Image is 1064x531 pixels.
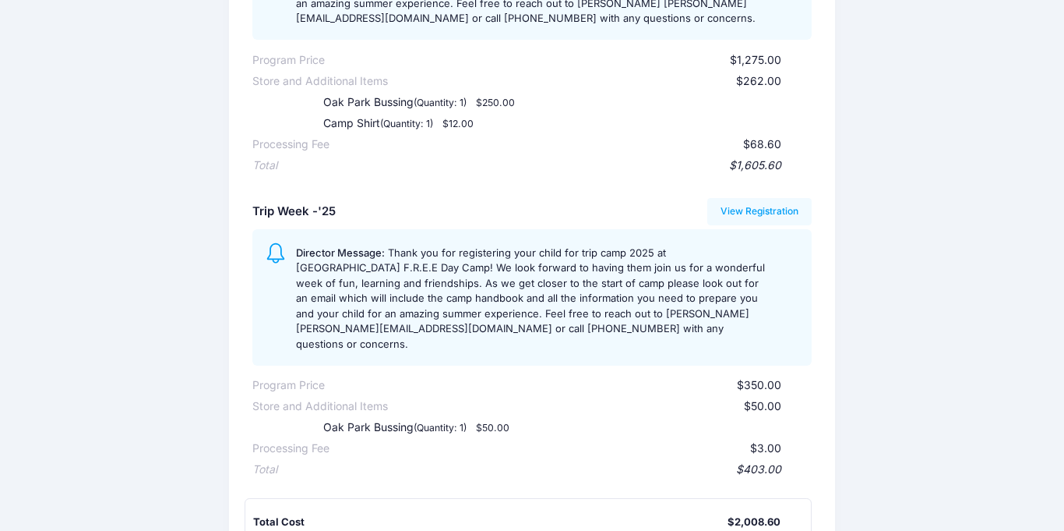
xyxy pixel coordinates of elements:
[292,94,628,111] div: Oak Park Bussing
[252,441,329,457] div: Processing Fee
[252,398,388,415] div: Store and Additional Items
[388,398,782,415] div: $50.00
[277,462,782,478] div: $403.00
[414,97,467,108] small: (Quantity: 1)
[388,73,782,90] div: $262.00
[252,462,277,478] div: Total
[730,53,781,66] span: $1,275.00
[728,515,780,530] div: $2,008.60
[380,118,433,129] small: (Quantity: 1)
[252,136,329,153] div: Processing Fee
[442,118,474,129] small: $12.00
[252,73,388,90] div: Store and Additional Items
[329,136,782,153] div: $68.60
[253,515,728,530] div: Total Cost
[476,97,515,108] small: $250.00
[277,158,782,174] div: $1,605.60
[292,419,628,436] div: Oak Park Bussing
[252,158,277,174] div: Total
[329,441,782,457] div: $3.00
[252,377,325,394] div: Program Price
[737,378,781,391] span: $350.00
[414,422,467,434] small: (Quantity: 1)
[296,246,385,259] span: Director Message:
[252,52,325,69] div: Program Price
[476,422,509,434] small: $50.00
[292,115,628,132] div: Camp Shirt
[252,205,336,219] h5: Trip Week -'25
[296,246,765,350] span: Thank you for registering your child for trip camp 2025 at [GEOGRAPHIC_DATA] F.R.E.E Day Camp! We...
[707,198,812,225] a: View Registration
